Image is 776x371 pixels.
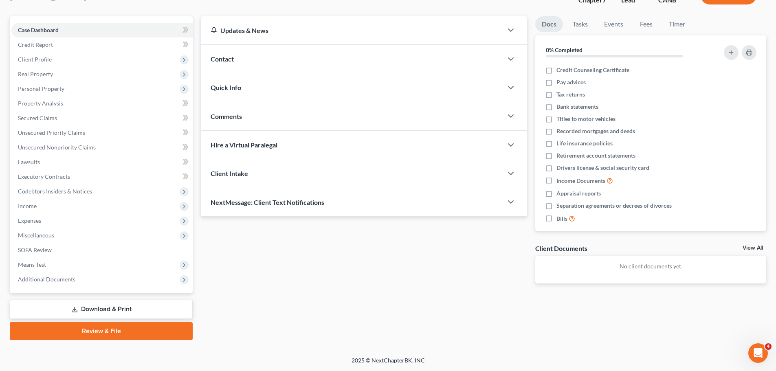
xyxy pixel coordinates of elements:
span: NextMessage: Client Text Notifications [211,198,324,206]
span: Case Dashboard [18,26,59,33]
span: Quick Info [211,83,241,91]
a: Case Dashboard [11,23,193,37]
a: Unsecured Priority Claims [11,125,193,140]
span: Drivers license & social security card [556,164,649,172]
span: Client Intake [211,169,248,177]
span: Retirement account statements [556,151,635,160]
span: Hire a Virtual Paralegal [211,141,277,149]
span: Executory Contracts [18,173,70,180]
span: Appraisal reports [556,189,601,198]
a: Lawsuits [11,155,193,169]
span: Recorded mortgages and deeds [556,127,635,135]
div: Client Documents [535,244,587,252]
span: Titles to motor vehicles [556,115,616,123]
a: Events [598,16,630,32]
a: Unsecured Nonpriority Claims [11,140,193,155]
span: Miscellaneous [18,232,54,239]
span: 4 [765,343,772,350]
span: Pay advices [556,78,586,86]
span: Bills [556,215,567,223]
span: Life insurance policies [556,139,613,147]
a: Docs [535,16,563,32]
p: No client documents yet. [542,262,760,270]
span: Unsecured Nonpriority Claims [18,144,96,151]
span: Property Analysis [18,100,63,107]
div: Updates & News [211,26,493,35]
span: Separation agreements or decrees of divorces [556,202,672,210]
a: Executory Contracts [11,169,193,184]
span: Codebtors Insiders & Notices [18,188,92,195]
a: Review & File [10,322,193,340]
span: Comments [211,112,242,120]
span: Unsecured Priority Claims [18,129,85,136]
span: Lawsuits [18,158,40,165]
div: 2025 © NextChapterBK, INC [156,356,620,371]
a: Secured Claims [11,111,193,125]
span: Income Documents [556,177,605,185]
a: Fees [633,16,659,32]
span: Credit Report [18,41,53,48]
span: Income [18,202,37,209]
span: Secured Claims [18,114,57,121]
span: Real Property [18,70,53,77]
span: SOFA Review [18,246,52,253]
span: Client Profile [18,56,52,63]
a: Download & Print [10,300,193,319]
span: Personal Property [18,85,64,92]
span: Credit Counseling Certificate [556,66,629,74]
span: Expenses [18,217,41,224]
a: Property Analysis [11,96,193,111]
span: Contact [211,55,234,63]
span: Bank statements [556,103,598,111]
iframe: Intercom live chat [748,343,768,363]
a: SOFA Review [11,243,193,257]
a: Credit Report [11,37,193,52]
span: Tax returns [556,90,585,99]
a: Tasks [566,16,594,32]
a: View All [743,245,763,251]
span: Means Test [18,261,46,268]
span: Additional Documents [18,276,75,283]
strong: 0% Completed [546,46,583,53]
a: Timer [662,16,692,32]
